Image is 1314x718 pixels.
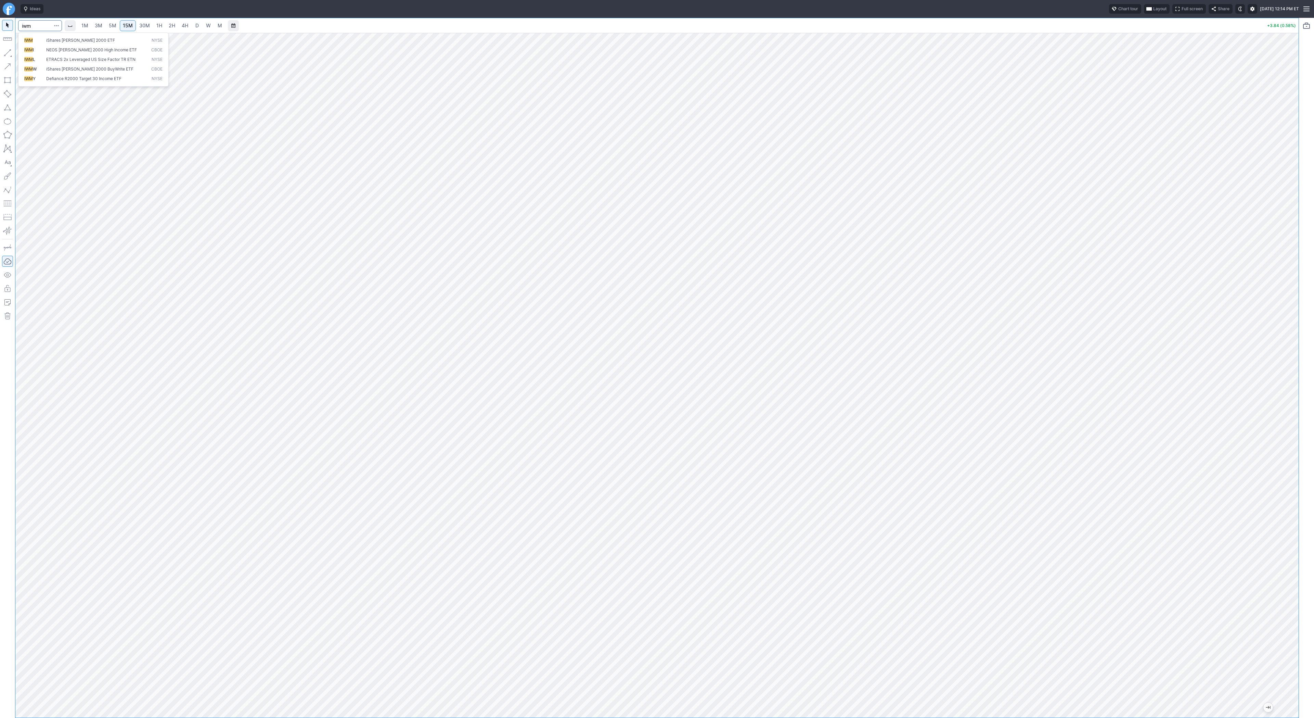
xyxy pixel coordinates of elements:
[1235,4,1245,14] button: Toggle dark mode
[46,57,136,62] span: ETRACS 2x Leveraged US Size Factor TR ETN
[33,57,35,62] span: L
[169,23,175,28] span: 2H
[2,256,13,267] button: Drawings Autosave: On
[206,23,211,28] span: W
[2,212,13,223] button: Position
[2,184,13,195] button: Elliott waves
[95,23,102,28] span: 3M
[33,76,36,81] span: Y
[214,20,225,31] a: M
[109,23,116,28] span: 5M
[33,66,37,72] span: W
[1248,4,1257,14] button: Settings
[218,23,222,28] span: M
[203,20,214,31] a: W
[136,20,153,31] a: 30M
[1118,5,1138,12] span: Chart tour
[2,171,13,181] button: Brush
[24,76,33,81] span: IWM
[156,23,162,28] span: 1H
[92,20,105,31] a: 3M
[166,20,178,31] a: 2H
[2,47,13,58] button: Line
[65,20,76,31] button: Interval
[192,20,203,31] a: D
[123,23,133,28] span: 15M
[2,20,13,31] button: Mouse
[2,311,13,322] button: Remove all autosaved drawings
[228,20,239,31] button: Range
[1172,4,1206,14] button: Full screen
[46,76,121,81] span: Defiance R2000 Target 30 Income ETF
[1260,5,1299,12] span: [DATE] 12:14 PM ET
[1301,20,1312,31] button: Portfolio watchlist
[52,20,61,31] button: Search
[195,23,199,28] span: D
[2,283,13,294] button: Lock drawings
[33,47,34,52] span: I
[2,75,13,86] button: Rectangle
[1109,4,1141,14] button: Chart tour
[21,4,43,14] button: Ideas
[1153,5,1167,12] span: Layout
[106,20,119,31] a: 5M
[2,102,13,113] button: Triangle
[2,88,13,99] button: Rotated rectangle
[30,5,40,12] span: Ideas
[78,20,91,31] a: 1M
[2,116,13,127] button: Ellipse
[179,20,191,31] a: 4H
[1263,703,1273,712] button: Jump to the most recent bar
[2,34,13,45] button: Measure
[3,3,15,15] a: Finviz.com
[139,23,150,28] span: 30M
[1267,24,1296,28] p: +3.84 (0.58%)
[120,20,136,31] a: 15M
[24,47,33,52] span: IWM
[152,57,163,63] span: NYSE
[2,297,13,308] button: Add note
[2,129,13,140] button: Polygon
[46,38,115,43] span: iShares [PERSON_NAME] 2000 ETF
[24,38,33,43] span: IWM
[182,23,188,28] span: 4H
[24,57,33,62] span: IWM
[81,23,88,28] span: 1M
[152,76,163,82] span: NYSE
[1218,5,1229,12] span: Share
[152,38,163,43] span: NYSE
[2,269,13,280] button: Hide drawings
[2,198,13,209] button: Fibonacci retracements
[46,66,133,72] span: iShares [PERSON_NAME] 2000 BuyWrite ETF
[2,225,13,236] button: Anchored VWAP
[18,20,62,31] input: Search
[151,66,163,72] span: CBOE
[18,33,169,87] div: Search
[1144,4,1170,14] button: Layout
[2,157,13,168] button: Text
[153,20,165,31] a: 1H
[2,61,13,72] button: Arrow
[2,242,13,253] button: Drawing mode: Single
[24,66,33,72] span: IWM
[1209,4,1233,14] button: Share
[151,47,163,53] span: CBOE
[2,143,13,154] button: XABCD
[1182,5,1203,12] span: Full screen
[46,47,137,52] span: NEOS [PERSON_NAME] 2000 High Income ETF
